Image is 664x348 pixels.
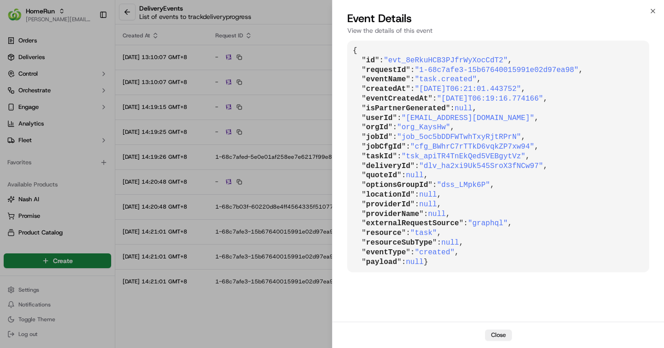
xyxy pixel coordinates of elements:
[366,171,397,180] span: quoteId
[9,9,28,28] img: Nash
[143,118,168,129] button: See all
[366,152,393,161] span: taskId
[397,133,521,141] span: "job_5oc5bDDFWTwhTxyRjtRPrN"
[9,120,62,127] div: Past conversations
[87,206,148,216] span: API Documentation
[441,239,459,247] span: null
[366,56,375,65] span: id
[419,162,543,170] span: "dlv_ha2xi9Uk545SroX3fNCw97"
[366,258,397,266] span: payload
[366,200,410,209] span: providerId
[428,210,445,218] span: null
[415,66,578,74] span: "1-68c7afe3-15b67640015991e02d97ea98"
[415,85,521,93] span: "[DATE]T06:21:01.443752"
[415,75,476,84] span: "task.created"
[82,168,101,175] span: [DATE]
[77,168,80,175] span: •
[366,181,428,189] span: optionsGroupId
[406,258,423,266] span: null
[406,171,423,180] span: null
[6,203,74,219] a: 📗Knowledge Base
[366,191,410,199] span: locationId
[29,168,75,175] span: [PERSON_NAME]
[419,200,437,209] span: null
[468,219,508,228] span: "graphql"
[77,143,80,150] span: •
[366,229,402,237] span: resource
[410,229,437,237] span: "task"
[347,11,649,26] h2: Event Details
[18,144,26,151] img: 1736555255976-a54dd68f-1ca7-489b-9aae-adbdc363a1c4
[366,239,433,247] span: resourceSubType
[437,181,490,189] span: "dss_LMpk6P"
[384,56,508,65] span: "evt_8eRkuHCB3PJfrWyXocCdT2"
[78,207,85,215] div: 💻
[485,330,512,341] button: Close
[41,88,151,97] div: Start new chat
[366,66,406,74] span: requestId
[18,168,26,176] img: 1736555255976-a54dd68f-1ca7-489b-9aae-adbdc363a1c4
[419,191,437,199] span: null
[366,95,428,103] span: eventCreatedAt
[157,91,168,102] button: Start new chat
[18,206,71,216] span: Knowledge Base
[366,75,406,84] span: eventName
[402,152,526,161] span: "tsk_apiTR4TnEkQed5VEBgytVz"
[9,88,26,105] img: 1736555255976-a54dd68f-1ca7-489b-9aae-adbdc363a1c4
[366,143,402,151] span: jobCfgId
[347,26,649,35] p: View the details of this event
[366,104,446,113] span: isPartnerGenerated
[65,228,112,236] a: Powered byPylon
[366,248,406,257] span: eventType
[366,133,388,141] span: jobId
[74,203,152,219] a: 💻API Documentation
[366,162,410,170] span: deliveryId
[41,97,127,105] div: We're available if you need us!
[437,95,543,103] span: "[DATE]T06:19:16.774166"
[402,114,534,122] span: "[EMAIL_ADDRESS][DOMAIN_NAME]"
[82,143,101,150] span: [DATE]
[410,143,534,151] span: "cfg_BWhrC7rTTkD6vqkZP7xw94"
[397,123,450,132] span: "org_KaysHw"
[9,134,24,149] img: Asif Zaman Khan
[366,210,419,218] span: providerName
[9,159,24,174] img: Jandy Espique
[455,104,472,113] span: null
[366,114,393,122] span: userId
[9,37,168,52] p: Welcome 👋
[415,248,454,257] span: "created"
[92,229,112,236] span: Pylon
[366,123,388,132] span: orgId
[19,88,36,105] img: 4281594248423_2fcf9dad9f2a874258b8_72.png
[24,60,166,69] input: Got a question? Start typing here...
[347,41,649,272] pre: { " ": , " ": , " ": , " ": , " ": , " ": , " ": , " ": , " ": , " ": , " ": , " ": , " ": , " ":...
[9,207,17,215] div: 📗
[366,85,406,93] span: createdAt
[366,219,459,228] span: externalRequestSource
[29,143,75,150] span: [PERSON_NAME]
